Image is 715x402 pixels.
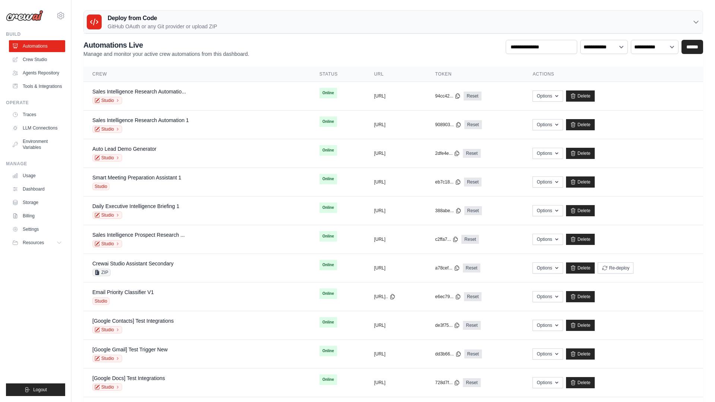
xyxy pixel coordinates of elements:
[6,100,65,106] div: Operate
[435,150,460,156] button: 2dfe4e...
[92,289,154,295] a: Email Priority Classifier V1
[566,320,595,331] a: Delete
[9,67,65,79] a: Agents Repository
[566,262,595,274] a: Delete
[92,89,186,95] a: Sales Intelligence Research Automatio...
[92,154,122,162] a: Studio
[92,125,122,133] a: Studio
[9,40,65,52] a: Automations
[92,240,122,248] a: Studio
[320,174,337,184] span: Online
[435,380,460,386] button: 728d7f...
[23,240,44,246] span: Resources
[6,31,65,37] div: Build
[92,97,122,104] a: Studio
[320,202,337,213] span: Online
[33,387,47,393] span: Logout
[435,294,461,300] button: e6ec79...
[9,170,65,182] a: Usage
[92,261,174,267] a: Crewai Studio Assistant Secondary
[92,232,185,238] a: Sales Intelligence Prospect Research ...
[435,236,458,242] button: c2ffa7...
[83,50,249,58] p: Manage and monitor your active crew automations from this dashboard.
[92,326,122,334] a: Studio
[92,146,156,152] a: Auto Lead Demo Generator
[566,148,595,159] a: Delete
[320,374,337,385] span: Online
[9,183,65,195] a: Dashboard
[464,92,481,100] a: Reset
[9,237,65,249] button: Resources
[9,80,65,92] a: Tools & Integrations
[463,378,480,387] a: Reset
[108,23,217,30] p: GitHub OAuth or any Git provider or upload ZIP
[533,119,563,130] button: Options
[566,234,595,245] a: Delete
[92,183,109,190] span: Studio
[435,322,460,328] button: de3f75...
[83,40,249,50] h2: Automations Live
[92,375,165,381] a: [Google Docs] Test Integrations
[566,377,595,388] a: Delete
[435,179,461,185] button: eb7c18...
[320,231,337,242] span: Online
[533,234,563,245] button: Options
[320,145,337,156] span: Online
[435,93,461,99] button: 94cc42...
[9,210,65,222] a: Billing
[566,205,595,216] a: Delete
[311,67,365,82] th: Status
[9,135,65,153] a: Environment Variables
[463,149,480,158] a: Reset
[92,117,189,123] a: Sales Intelligence Research Automation 1
[9,54,65,66] a: Crew Studio
[435,208,461,214] button: 388abe...
[6,383,65,396] button: Logout
[566,348,595,360] a: Delete
[365,67,426,82] th: URL
[464,178,482,186] a: Reset
[320,88,337,98] span: Online
[92,347,168,352] a: [Google Gmail] Test Trigger New
[320,260,337,270] span: Online
[435,122,461,128] button: 908903...
[92,175,181,181] a: Smart Meeting Preparation Assistant 1
[566,90,595,102] a: Delete
[533,262,563,274] button: Options
[320,117,337,127] span: Online
[464,206,482,215] a: Reset
[435,351,461,357] button: dd3b66...
[533,90,563,102] button: Options
[108,14,217,23] h3: Deploy from Code
[463,321,480,330] a: Reset
[320,346,337,356] span: Online
[92,355,122,362] a: Studio
[92,269,111,276] span: ZIP
[464,292,482,301] a: Reset
[9,109,65,121] a: Traces
[524,67,703,82] th: Actions
[320,288,337,299] span: Online
[464,350,482,358] a: Reset
[320,317,337,328] span: Online
[9,197,65,208] a: Storage
[464,120,482,129] a: Reset
[566,176,595,188] a: Delete
[533,176,563,188] button: Options
[533,205,563,216] button: Options
[435,265,460,271] button: a78cef...
[92,318,174,324] a: [Google Contacts] Test Integrations
[533,291,563,302] button: Options
[83,67,311,82] th: Crew
[92,297,109,305] span: Studio
[463,264,480,272] a: Reset
[566,291,595,302] a: Delete
[9,122,65,134] a: LLM Connections
[461,235,479,244] a: Reset
[533,320,563,331] button: Options
[426,67,524,82] th: Token
[92,203,179,209] a: Daily Executive Intelligence Briefing 1
[533,348,563,360] button: Options
[9,223,65,235] a: Settings
[6,10,43,21] img: Logo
